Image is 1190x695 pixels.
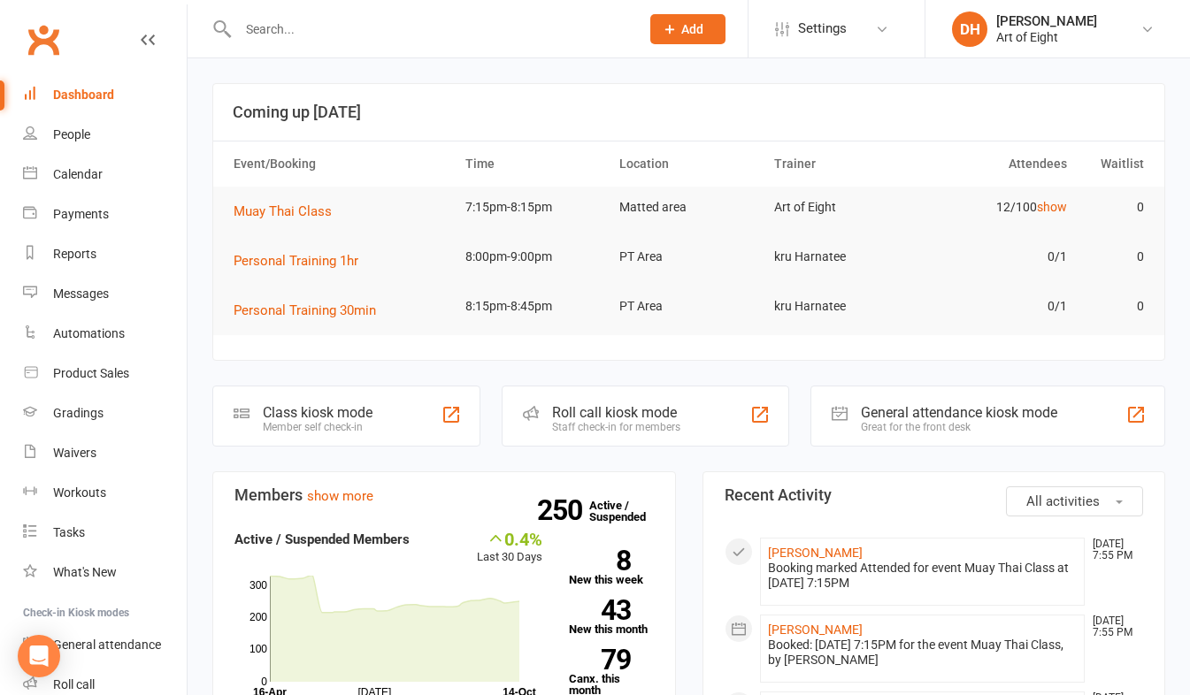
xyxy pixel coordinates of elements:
td: 0 [1075,187,1152,228]
td: 0 [1075,286,1152,327]
span: Settings [798,9,847,49]
a: What's New [23,553,187,592]
strong: 8 [569,547,631,574]
a: Gradings [23,393,187,433]
a: Workouts [23,473,187,513]
strong: Active / Suspended Members [234,531,410,547]
h3: Recent Activity [725,486,1144,504]
div: Booking marked Attended for event Muay Thai Class at [DATE] 7:15PM [768,561,1078,591]
div: Member self check-in [263,421,372,433]
a: Product Sales [23,354,187,393]
strong: 250 [537,497,589,523]
a: Waivers [23,433,187,473]
a: [PERSON_NAME] [768,546,863,560]
button: Muay Thai Class [234,201,344,222]
span: Personal Training 30min [234,302,376,318]
div: General attendance kiosk mode [861,404,1057,421]
div: Messages [53,286,109,301]
a: Reports [23,234,187,274]
div: Payments [53,207,109,221]
time: [DATE] 7:55 PM [1084,538,1142,561]
button: All activities [1006,486,1143,516]
td: 7:15pm-8:15pm [457,187,612,228]
div: Art of Eight [996,29,1097,45]
div: [PERSON_NAME] [996,13,1097,29]
div: Booked: [DATE] 7:15PM for the event Muay Thai Class, by [PERSON_NAME] [768,638,1078,668]
a: General attendance kiosk mode [23,625,187,665]
td: PT Area [611,286,766,327]
div: What's New [53,565,117,579]
a: Messages [23,274,187,314]
div: Workouts [53,485,106,500]
div: Staff check-in for members [552,421,680,433]
td: Matted area [611,187,766,228]
div: Tasks [53,525,85,539]
span: Personal Training 1hr [234,253,358,269]
div: Roll call [53,677,95,691]
input: Search... [233,17,627,42]
span: All activities [1026,493,1100,509]
div: Roll call kiosk mode [552,404,680,421]
a: Payments [23,195,187,234]
td: PT Area [611,236,766,278]
div: Open Intercom Messenger [18,635,60,677]
a: Tasks [23,513,187,553]
th: Location [611,141,766,187]
th: Time [457,141,612,187]
div: People [53,127,90,141]
th: Trainer [766,141,921,187]
div: Waivers [53,446,96,460]
a: 250Active / Suspended [589,486,667,536]
a: Calendar [23,155,187,195]
div: Reports [53,247,96,261]
a: show [1037,200,1067,214]
button: Personal Training 30min [234,300,388,321]
td: 8:15pm-8:45pm [457,286,612,327]
div: Product Sales [53,366,129,380]
strong: 79 [569,646,631,673]
h3: Members [234,486,654,504]
h3: Coming up [DATE] [233,103,1145,121]
div: DH [952,11,987,47]
div: Dashboard [53,88,114,102]
a: 43New this month [569,600,654,635]
div: 0.4% [477,529,542,548]
td: 0/1 [920,286,1075,327]
td: 12/100 [920,187,1075,228]
div: Great for the front desk [861,421,1057,433]
div: Automations [53,326,125,340]
td: 0/1 [920,236,1075,278]
a: [PERSON_NAME] [768,622,863,637]
div: Last 30 Days [477,529,542,567]
th: Waitlist [1075,141,1152,187]
span: Muay Thai Class [234,203,332,219]
a: Dashboard [23,75,187,115]
button: Personal Training 1hr [234,250,371,271]
strong: 43 [569,597,631,623]
td: kru Harnatee [766,286,921,327]
a: Clubworx [21,18,65,62]
a: 8New this week [569,550,654,585]
td: 0 [1075,236,1152,278]
span: Add [681,22,703,36]
button: Add [650,14,726,44]
td: kru Harnatee [766,236,921,278]
th: Attendees [920,141,1075,187]
th: Event/Booking [226,141,457,187]
div: Class kiosk mode [263,404,372,421]
a: Automations [23,314,187,354]
td: Art of Eight [766,187,921,228]
div: General attendance [53,638,161,652]
div: Gradings [53,406,104,420]
a: People [23,115,187,155]
td: 8:00pm-9:00pm [457,236,612,278]
time: [DATE] 7:55 PM [1084,615,1142,638]
a: show more [307,488,373,504]
div: Calendar [53,167,103,181]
